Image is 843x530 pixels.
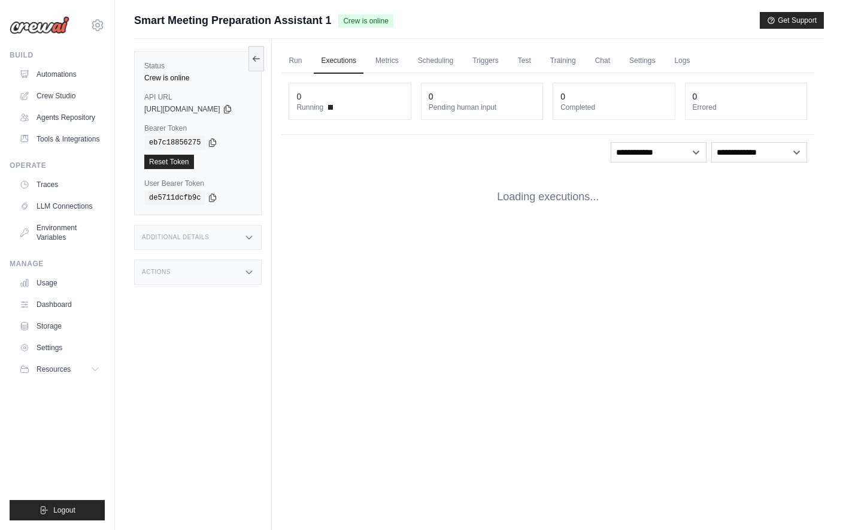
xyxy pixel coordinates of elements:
code: de5711dcfb9c [144,191,205,205]
label: Status [144,61,251,71]
div: 0 [296,91,301,103]
a: Automations [14,65,105,84]
img: Logo [10,16,69,34]
h3: Additional Details [142,234,209,241]
button: Resources [14,360,105,379]
label: Bearer Token [144,124,251,133]
div: Operate [10,161,105,170]
div: Crew is online [144,73,251,83]
a: Usage [14,273,105,293]
label: User Bearer Token [144,179,251,188]
a: Crew Studio [14,86,105,106]
a: Environment Variables [14,218,105,247]
a: Agents Repository [14,108,105,127]
dt: Completed [560,103,667,112]
button: Logout [10,500,105,520]
a: Settings [622,49,662,74]
div: Manage [10,259,105,269]
div: 0 [429,91,433,103]
div: Loading executions... [281,170,814,224]
span: Resources [37,365,71,374]
a: Traces [14,175,105,194]
a: Executions [314,49,363,74]
dt: Pending human input [429,103,535,112]
a: Chat [588,49,617,74]
a: Metrics [368,49,406,74]
button: Get Support [760,12,824,29]
code: eb7c18856275 [144,135,205,150]
a: Test [511,49,538,74]
a: Training [543,49,583,74]
span: [URL][DOMAIN_NAME] [144,104,220,114]
a: Run [281,49,309,74]
span: Logout [53,505,75,515]
span: Running [296,103,323,112]
a: Reset Token [144,155,194,169]
div: 0 [560,91,565,103]
a: Triggers [465,49,506,74]
span: Smart Meeting Preparation Assistant 1 [134,12,331,29]
a: Storage [14,317,105,336]
a: LLM Connections [14,197,105,216]
a: Logs [667,49,697,74]
div: 0 [693,91,698,103]
a: Scheduling [411,49,460,74]
div: Build [10,50,105,60]
a: Settings [14,338,105,357]
dt: Errored [693,103,799,112]
h3: Actions [142,269,171,276]
a: Dashboard [14,295,105,314]
a: Tools & Integrations [14,130,105,149]
span: Crew is online [338,14,393,28]
label: API URL [144,92,251,102]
